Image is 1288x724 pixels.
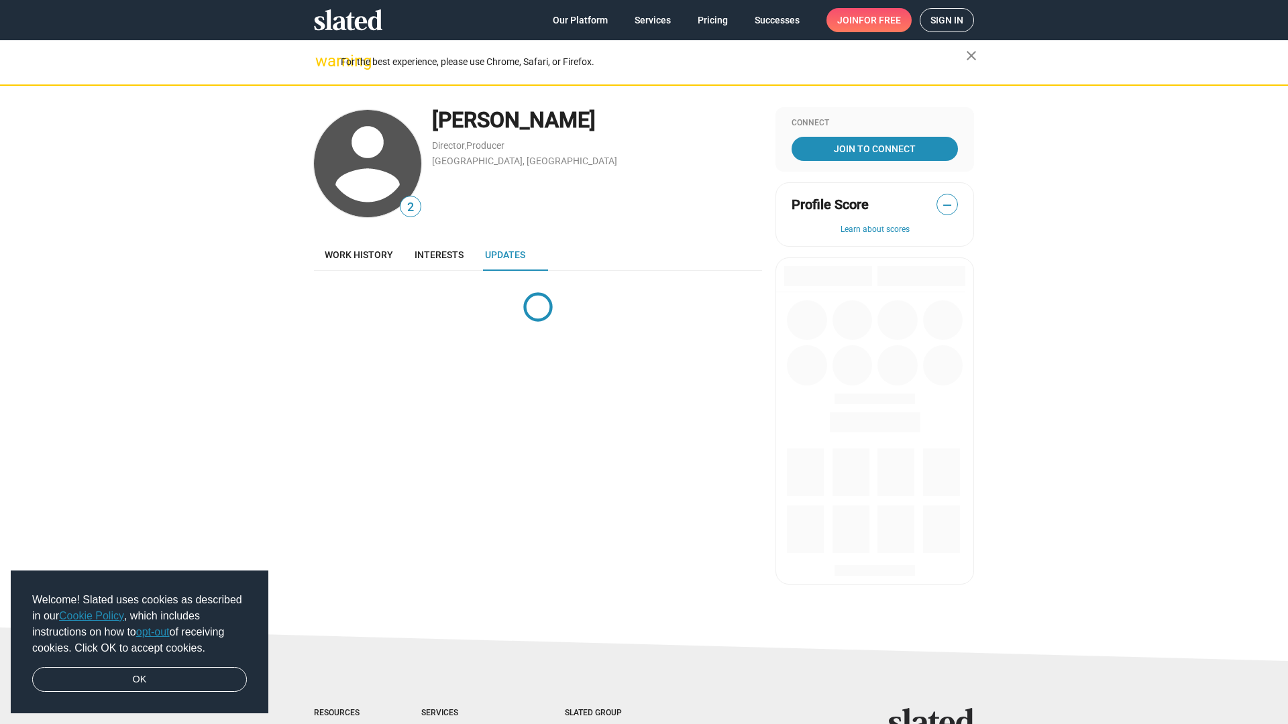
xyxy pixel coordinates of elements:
a: [GEOGRAPHIC_DATA], [GEOGRAPHIC_DATA] [432,156,617,166]
a: Join To Connect [792,137,958,161]
a: dismiss cookie message [32,667,247,692]
a: opt-out [136,626,170,638]
span: Our Platform [553,8,608,32]
span: 2 [400,198,421,217]
span: Successes [755,8,800,32]
span: for free [859,8,901,32]
div: cookieconsent [11,570,268,714]
span: Welcome! Slated uses cookies as described in our , which includes instructions on how to of recei... [32,592,247,656]
a: Cookie Policy [59,610,124,621]
span: Join [837,8,901,32]
span: Sign in [930,9,963,32]
a: Producer [466,140,504,151]
span: Updates [485,249,525,260]
div: Services [421,708,511,719]
a: Joinfor free [826,8,912,32]
span: , [465,143,466,150]
span: Work history [325,249,393,260]
a: Work history [314,239,404,271]
span: Pricing [698,8,728,32]
div: [PERSON_NAME] [432,106,762,135]
span: Services [635,8,671,32]
div: For the best experience, please use Chrome, Safari, or Firefox. [341,53,966,71]
a: Interests [404,239,474,271]
a: Sign in [920,8,974,32]
a: Services [624,8,682,32]
a: Pricing [687,8,739,32]
div: Slated Group [565,708,656,719]
span: — [937,196,957,214]
mat-icon: warning [315,53,331,69]
a: Director [432,140,465,151]
div: Resources [314,708,368,719]
span: Profile Score [792,196,869,214]
button: Learn about scores [792,225,958,235]
a: Successes [744,8,810,32]
a: Updates [474,239,536,271]
mat-icon: close [963,48,979,64]
span: Interests [415,249,464,260]
a: Our Platform [542,8,619,32]
div: Connect [792,118,958,129]
span: Join To Connect [794,137,955,161]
